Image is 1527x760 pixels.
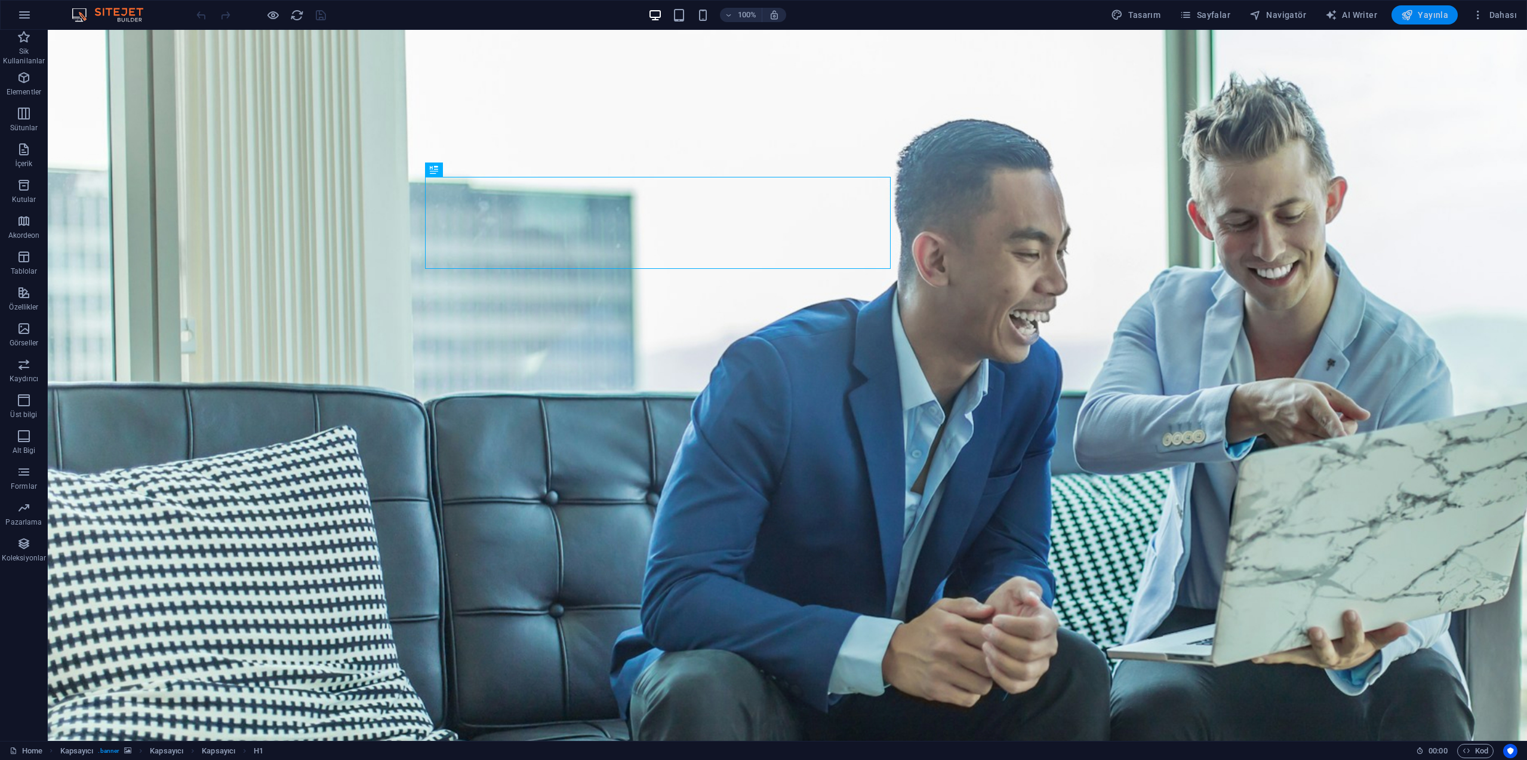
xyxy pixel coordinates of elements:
[738,8,757,22] h6: 100%
[290,8,304,22] i: Sayfayı yeniden yükleyin
[11,482,37,491] p: Formlar
[290,8,304,22] button: reload
[10,338,38,348] p: Görseller
[2,553,46,563] p: Koleksiyonlar
[10,374,38,384] p: Kaydırıcı
[1106,5,1165,24] button: Tasarım
[1463,744,1488,758] span: Kod
[11,266,38,276] p: Tablolar
[1111,9,1160,21] span: Tasarım
[60,744,264,758] nav: breadcrumb
[1249,9,1306,21] span: Navigatör
[1325,9,1377,21] span: AI Writer
[1401,9,1448,21] span: Yayınla
[1457,744,1494,758] button: Kod
[1472,9,1517,21] span: Dahası
[1180,9,1230,21] span: Sayfalar
[12,195,36,204] p: Kutular
[202,744,235,758] span: Seçmek için tıkla. Düzenlemek için çift tıkla
[1320,5,1382,24] button: AI Writer
[7,87,41,97] p: Elementler
[1416,744,1448,758] h6: Oturum süresi
[13,446,36,455] p: Alt Bigi
[15,159,32,168] p: İçerik
[9,302,38,312] p: Özellikler
[1245,5,1311,24] button: Navigatör
[98,744,119,758] span: . banner
[1175,5,1235,24] button: Sayfalar
[8,231,40,240] p: Akordeon
[150,744,183,758] span: Seçmek için tıkla. Düzenlemek için çift tıkla
[1437,746,1439,755] span: :
[720,8,762,22] button: 100%
[1391,5,1458,24] button: Yayınla
[5,517,42,527] p: Pazarlama
[69,8,158,22] img: Editor Logo
[1429,744,1447,758] span: 00 00
[1467,5,1522,24] button: Dahası
[10,744,42,758] a: Seçimi iptal etmek için tıkla. Sayfaları açmak için çift tıkla
[60,744,94,758] span: Seçmek için tıkla. Düzenlemek için çift tıkla
[266,8,280,22] button: Ön izleme modundan çıkıp düzenlemeye devam etmek için buraya tıklayın
[1503,744,1517,758] button: Usercentrics
[1106,5,1165,24] div: Tasarım (Ctrl+Alt+Y)
[769,10,780,20] i: Yeniden boyutlandırmada yakınlaştırma düzeyini seçilen cihaza uyacak şekilde otomatik olarak ayarla.
[10,410,37,419] p: Üst bilgi
[254,744,263,758] span: Seçmek için tıkla. Düzenlemek için çift tıkla
[124,747,131,754] i: Bu element, arka plan içeriyor
[10,123,38,133] p: Sütunlar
